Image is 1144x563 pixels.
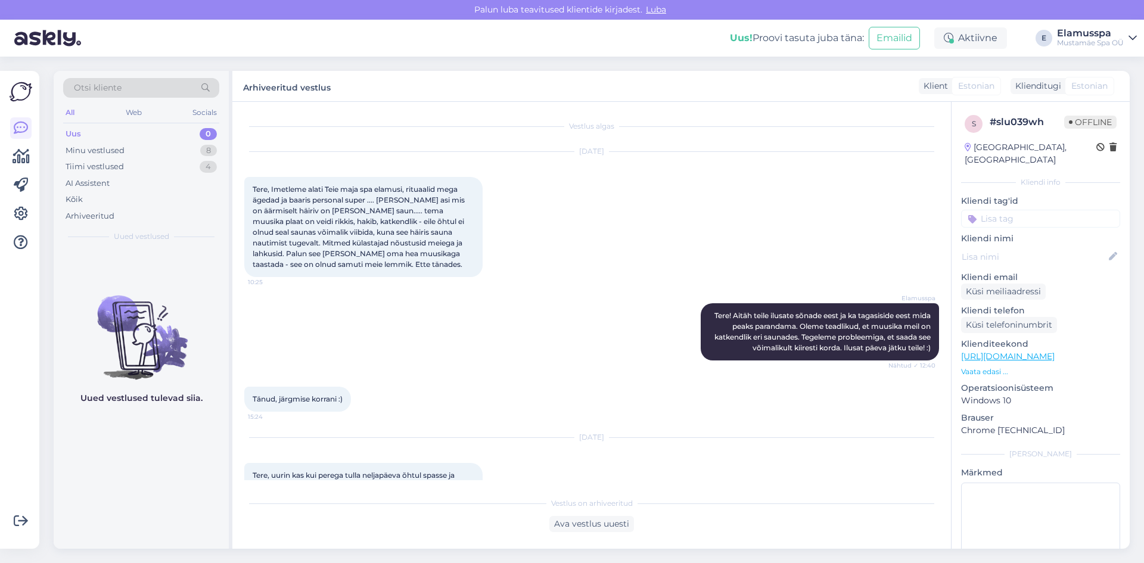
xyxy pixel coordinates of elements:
[961,195,1120,207] p: Kliendi tag'id
[961,338,1120,350] p: Klienditeekond
[80,392,203,405] p: Uued vestlused tulevad siia.
[244,432,939,443] div: [DATE]
[253,185,467,269] span: Tere, Imetleme alati Teie maja spa elamusi, rituaalid mega ägedad ja baaris personal super .... [...
[243,78,331,94] label: Arhiveeritud vestlus
[253,394,343,403] span: Tänud, järgmise korrani :)
[961,232,1120,245] p: Kliendi nimi
[965,141,1096,166] div: [GEOGRAPHIC_DATA], [GEOGRAPHIC_DATA]
[730,32,753,43] b: Uus!
[642,4,670,15] span: Luba
[961,304,1120,317] p: Kliendi telefon
[1057,29,1124,38] div: Elamusspa
[962,250,1106,263] input: Lisa nimi
[888,361,935,370] span: Nähtud ✓ 12:40
[66,210,114,222] div: Arhiveeritud
[244,121,939,132] div: Vestlus algas
[961,382,1120,394] p: Operatsioonisüsteem
[869,27,920,49] button: Emailid
[961,351,1055,362] a: [URL][DOMAIN_NAME]
[1011,80,1061,92] div: Klienditugi
[66,145,125,157] div: Minu vestlused
[961,366,1120,377] p: Vaata edasi ...
[54,274,229,381] img: No chats
[551,498,633,509] span: Vestlus on arhiveeritud
[114,231,169,242] span: Uued vestlused
[200,145,217,157] div: 8
[961,177,1120,188] div: Kliendi info
[961,412,1120,424] p: Brauser
[958,80,994,92] span: Estonian
[961,271,1120,284] p: Kliendi email
[891,294,935,303] span: Elamusspa
[66,128,81,140] div: Uus
[244,146,939,157] div: [DATE]
[714,311,932,352] span: Tere! Aitäh teile ilusate sõnade eest ja ka tagasiside eest mida peaks parandama. Oleme teadlikud...
[248,412,293,421] span: 15:24
[1064,116,1117,129] span: Offline
[961,284,1046,300] div: Küsi meiliaadressi
[961,210,1120,228] input: Lisa tag
[66,178,110,189] div: AI Assistent
[123,105,144,120] div: Web
[253,471,474,512] span: Tere, uurin kas kui perega tulla neljapäeva õhtul spasse ja [PERSON_NAME] päeval uuendatud bowlin...
[961,449,1120,459] div: [PERSON_NAME]
[74,82,122,94] span: Otsi kliente
[248,278,293,287] span: 10:25
[972,119,976,128] span: s
[63,105,77,120] div: All
[934,27,1007,49] div: Aktiivne
[200,128,217,140] div: 0
[10,80,32,103] img: Askly Logo
[919,80,948,92] div: Klient
[961,424,1120,437] p: Chrome [TECHNICAL_ID]
[1036,30,1052,46] div: E
[1057,38,1124,48] div: Mustamäe Spa OÜ
[1057,29,1137,48] a: ElamusspaMustamäe Spa OÜ
[990,115,1064,129] div: # slu039wh
[961,466,1120,479] p: Märkmed
[961,394,1120,407] p: Windows 10
[66,161,124,173] div: Tiimi vestlused
[549,516,634,532] div: Ava vestlus uuesti
[1071,80,1108,92] span: Estonian
[200,161,217,173] div: 4
[66,194,83,206] div: Kõik
[961,317,1057,333] div: Küsi telefoninumbrit
[730,31,864,45] div: Proovi tasuta juba täna:
[190,105,219,120] div: Socials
